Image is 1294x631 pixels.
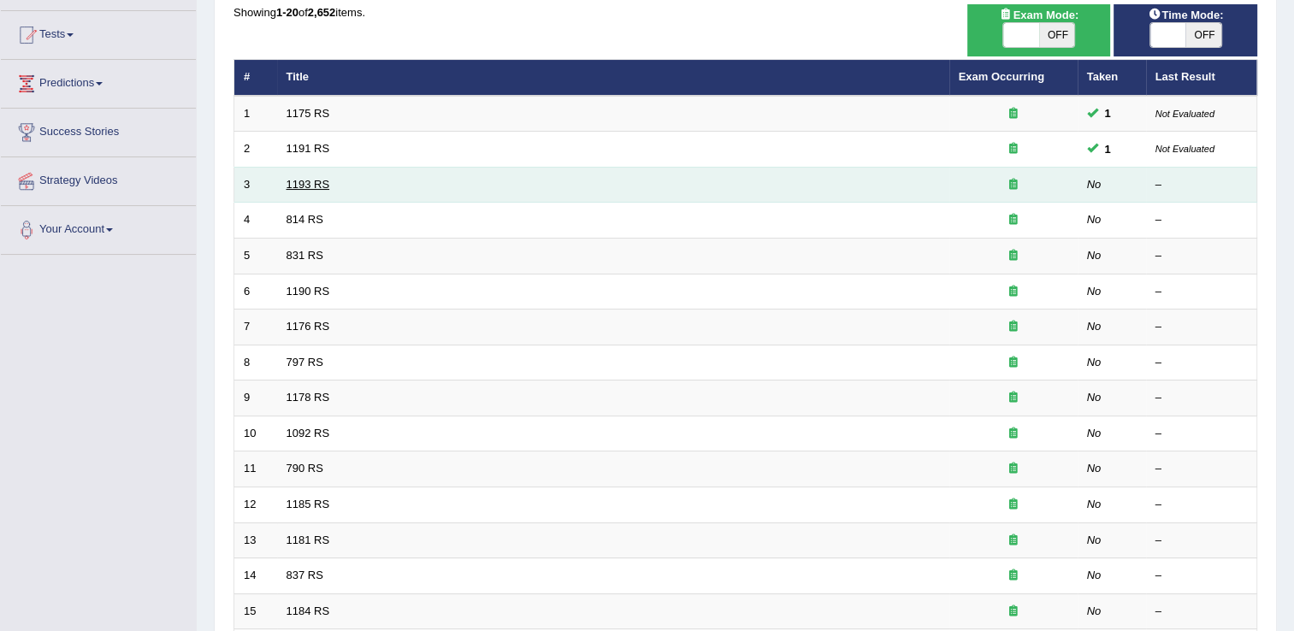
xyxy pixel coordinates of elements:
[1155,355,1248,371] div: –
[959,106,1068,122] div: Exam occurring question
[234,132,277,168] td: 2
[1,11,196,54] a: Tests
[1098,140,1118,158] span: You can still take this question
[287,391,330,404] a: 1178 RS
[287,320,330,333] a: 1176 RS
[1087,569,1102,581] em: No
[1087,427,1102,439] em: No
[959,248,1068,264] div: Exam occurring question
[1155,497,1248,513] div: –
[1155,604,1248,620] div: –
[959,212,1068,228] div: Exam occurring question
[287,178,330,191] a: 1193 RS
[1155,109,1214,119] small: Not Evaluated
[287,356,323,369] a: 797 RS
[234,416,277,451] td: 10
[959,141,1068,157] div: Exam occurring question
[1087,391,1102,404] em: No
[234,60,277,96] th: #
[287,285,330,298] a: 1190 RS
[234,310,277,345] td: 7
[1,157,196,200] a: Strategy Videos
[1087,249,1102,262] em: No
[1146,60,1257,96] th: Last Result
[287,142,330,155] a: 1191 RS
[1,60,196,103] a: Predictions
[1155,568,1248,584] div: –
[287,249,323,262] a: 831 RS
[959,70,1044,83] a: Exam Occurring
[959,604,1068,620] div: Exam occurring question
[234,239,277,274] td: 5
[234,167,277,203] td: 3
[959,461,1068,477] div: Exam occurring question
[959,390,1068,406] div: Exam occurring question
[959,319,1068,335] div: Exam occurring question
[234,203,277,239] td: 4
[234,274,277,310] td: 6
[287,604,330,617] a: 1184 RS
[1078,60,1146,96] th: Taken
[1087,534,1102,546] em: No
[234,593,277,629] td: 15
[959,177,1068,193] div: Exam occurring question
[234,558,277,594] td: 14
[959,355,1068,371] div: Exam occurring question
[287,107,330,120] a: 1175 RS
[1155,144,1214,154] small: Not Evaluated
[1087,462,1102,475] em: No
[1155,248,1248,264] div: –
[1155,533,1248,549] div: –
[1155,212,1248,228] div: –
[234,451,277,487] td: 11
[1155,426,1248,442] div: –
[1087,604,1102,617] em: No
[234,380,277,416] td: 9
[1087,498,1102,510] em: No
[1155,319,1248,335] div: –
[1087,285,1102,298] em: No
[308,6,336,19] b: 2,652
[1087,178,1102,191] em: No
[959,568,1068,584] div: Exam occurring question
[287,569,323,581] a: 837 RS
[959,497,1068,513] div: Exam occurring question
[287,213,323,226] a: 814 RS
[276,6,298,19] b: 1-20
[1,109,196,151] a: Success Stories
[233,4,1257,21] div: Showing of items.
[1155,390,1248,406] div: –
[967,4,1111,56] div: Show exams occurring in exams
[1141,6,1230,24] span: Time Mode:
[959,426,1068,442] div: Exam occurring question
[277,60,949,96] th: Title
[234,522,277,558] td: 13
[1098,104,1118,122] span: You can still take this question
[287,462,323,475] a: 790 RS
[234,345,277,380] td: 8
[287,427,330,439] a: 1092 RS
[287,498,330,510] a: 1185 RS
[1087,356,1102,369] em: No
[1155,177,1248,193] div: –
[234,487,277,522] td: 12
[959,533,1068,549] div: Exam occurring question
[992,6,1084,24] span: Exam Mode:
[1,206,196,249] a: Your Account
[1087,213,1102,226] em: No
[1155,461,1248,477] div: –
[234,96,277,132] td: 1
[1039,23,1075,47] span: OFF
[959,284,1068,300] div: Exam occurring question
[1087,320,1102,333] em: No
[287,534,330,546] a: 1181 RS
[1185,23,1221,47] span: OFF
[1155,284,1248,300] div: –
